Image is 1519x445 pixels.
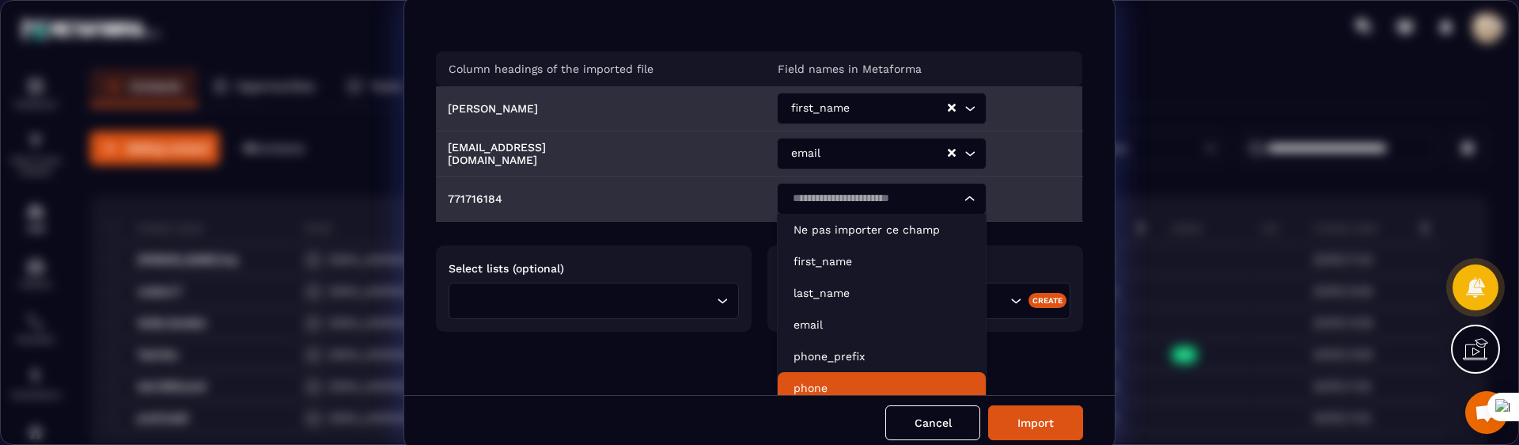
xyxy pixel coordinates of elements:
input: Search for option [824,145,946,162]
div: Mở cuộc trò chuyện [1465,391,1508,434]
p: [EMAIL_ADDRESS][DOMAIN_NAME] [448,141,594,166]
p: last_name [794,285,970,301]
input: Search for option [466,292,713,310]
div: Search for option [777,93,987,124]
button: Clear Selected [948,102,956,114]
p: phone_prefix [794,348,970,364]
p: phone [794,380,970,396]
input: Search for option [853,100,946,117]
span: email [787,145,824,162]
div: Search for option [777,138,987,169]
p: 771716184 [448,192,502,205]
div: Search for option [449,283,739,319]
button: Cancel [885,405,980,440]
p: Column headings of the imported file [449,63,653,75]
p: email [794,317,970,333]
p: Select lists (optional) [449,262,739,275]
div: Create [1028,293,1067,307]
input: Search for option [787,190,960,207]
p: Field names in Metaforma [778,63,922,75]
p: Ne pas importer ce champ [794,222,970,238]
span: first_name [787,100,853,117]
p: first_name [794,253,970,269]
div: Search for option [777,183,987,215]
button: Import [988,405,1083,440]
p: [PERSON_NAME] [448,102,538,115]
button: Clear Selected [948,147,956,159]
